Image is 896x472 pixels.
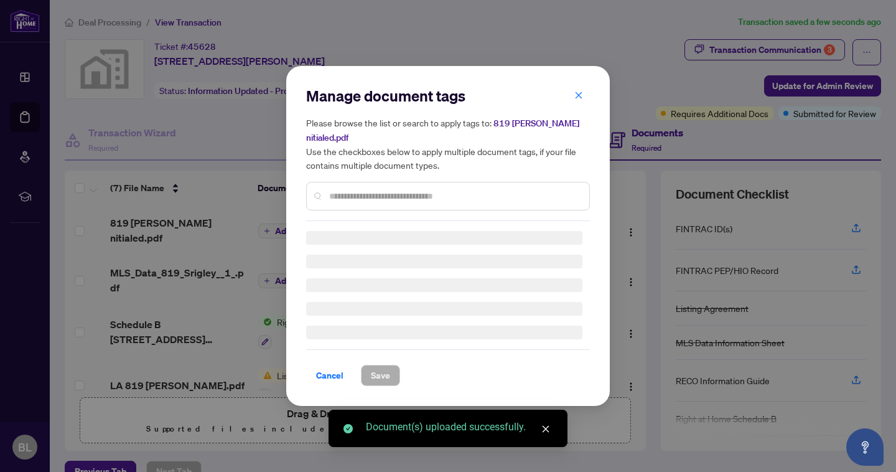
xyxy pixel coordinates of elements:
h5: Please browse the list or search to apply tags to: Use the checkboxes below to apply multiple doc... [306,116,590,172]
span: check-circle [343,424,353,433]
span: Cancel [316,366,343,385]
a: Close [539,422,553,436]
button: Cancel [306,365,353,386]
span: close [574,91,583,100]
button: Open asap [846,428,884,466]
span: close [541,425,550,433]
h2: Manage document tags [306,86,590,106]
div: Document(s) uploaded successfully. [366,420,553,435]
button: Save [361,365,400,386]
